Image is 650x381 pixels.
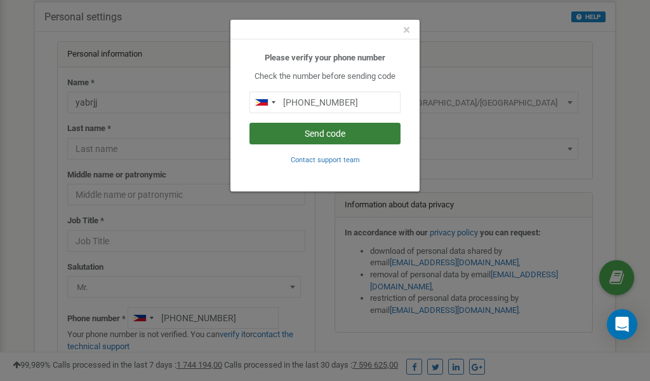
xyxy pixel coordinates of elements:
[249,123,401,144] button: Send code
[403,22,410,38] span: ×
[607,309,637,340] div: Open Intercom Messenger
[291,155,360,164] a: Contact support team
[249,71,401,83] p: Check the number before sending code
[265,53,385,62] b: Please verify your phone number
[291,156,360,164] small: Contact support team
[403,24,410,37] button: Close
[249,92,401,113] input: 0905 123 4567
[250,92,279,113] div: Telephone country code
